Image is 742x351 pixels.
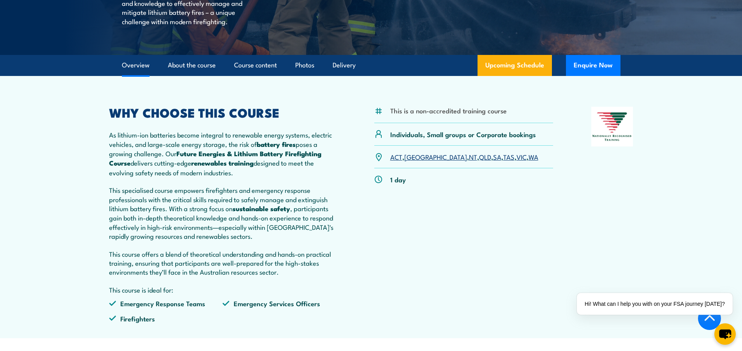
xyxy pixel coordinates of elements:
p: This course offers a blend of theoretical understanding and hands-on practical training, ensuring... [109,249,337,277]
a: [GEOGRAPHIC_DATA] [404,152,467,161]
p: This specialised course empowers firefighters and emergency response professionals with the criti... [109,185,337,240]
a: QLD [479,152,491,161]
h2: WHY CHOOSE THIS COURSE [109,107,337,118]
button: Enquire Now [566,55,620,76]
li: Emergency Response Teams [109,299,223,308]
p: This course is ideal for: [109,285,337,294]
a: Upcoming Schedule [478,55,552,76]
p: , , , , , , , [390,152,538,161]
strong: battery fires [257,139,296,149]
li: Firefighters [109,314,223,323]
img: Nationally Recognised Training logo. [591,107,633,146]
a: SA [493,152,501,161]
strong: renewables training [191,158,254,168]
a: Overview [122,55,150,76]
p: As lithium-ion batteries become integral to renewable energy systems, electric vehicles, and larg... [109,130,337,177]
strong: sustainable safety [233,203,290,213]
a: TAS [503,152,515,161]
button: chat-button [714,323,736,345]
li: This is a non-accredited training course [390,106,507,115]
strong: Future Energies & Lithium Battery Firefighting Course [109,148,321,168]
a: Course content [234,55,277,76]
li: Emergency Services Officers [222,299,336,308]
a: NT [469,152,477,161]
a: WA [529,152,538,161]
a: Delivery [333,55,356,76]
a: About the course [168,55,216,76]
div: Hi! What can I help you with on your FSA journey [DATE]? [577,293,733,315]
p: 1 day [390,175,406,184]
p: Individuals, Small groups or Corporate bookings [390,130,536,139]
a: ACT [390,152,402,161]
a: VIC [516,152,527,161]
a: Photos [295,55,314,76]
